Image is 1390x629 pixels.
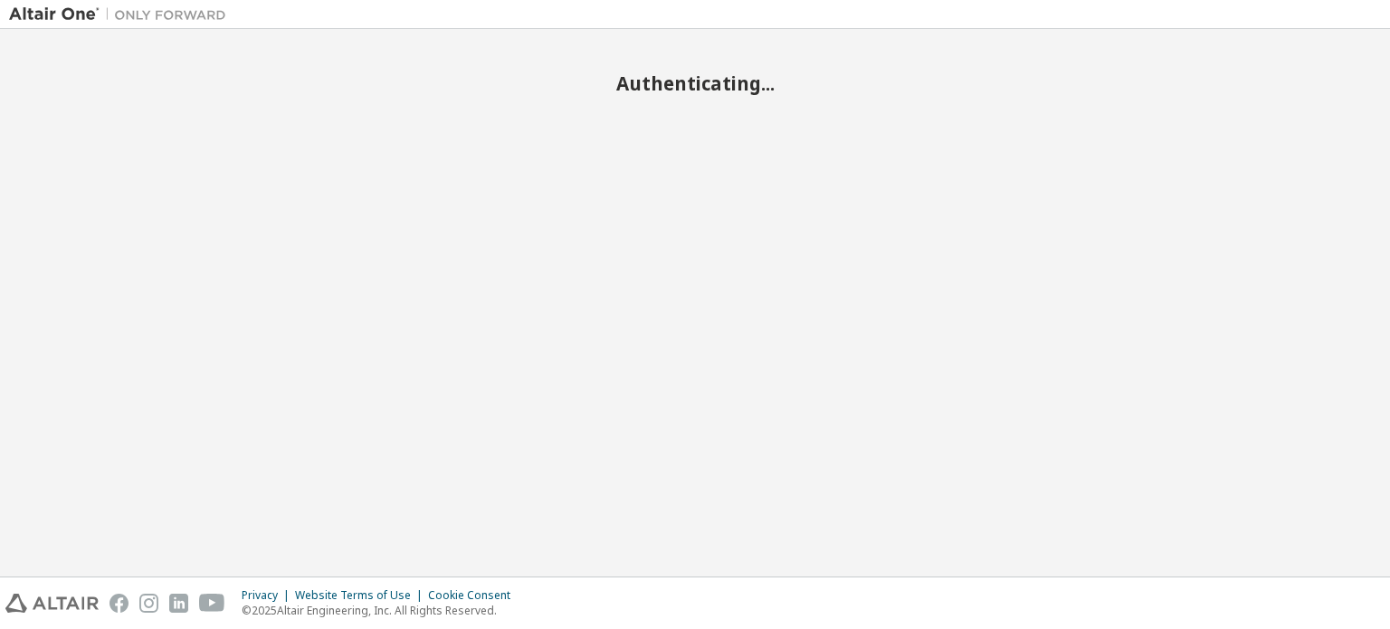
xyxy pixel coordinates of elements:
[139,594,158,613] img: instagram.svg
[428,588,521,603] div: Cookie Consent
[242,588,295,603] div: Privacy
[5,594,99,613] img: altair_logo.svg
[9,5,235,24] img: Altair One
[169,594,188,613] img: linkedin.svg
[295,588,428,603] div: Website Terms of Use
[242,603,521,618] p: © 2025 Altair Engineering, Inc. All Rights Reserved.
[109,594,129,613] img: facebook.svg
[9,71,1381,95] h2: Authenticating...
[199,594,225,613] img: youtube.svg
